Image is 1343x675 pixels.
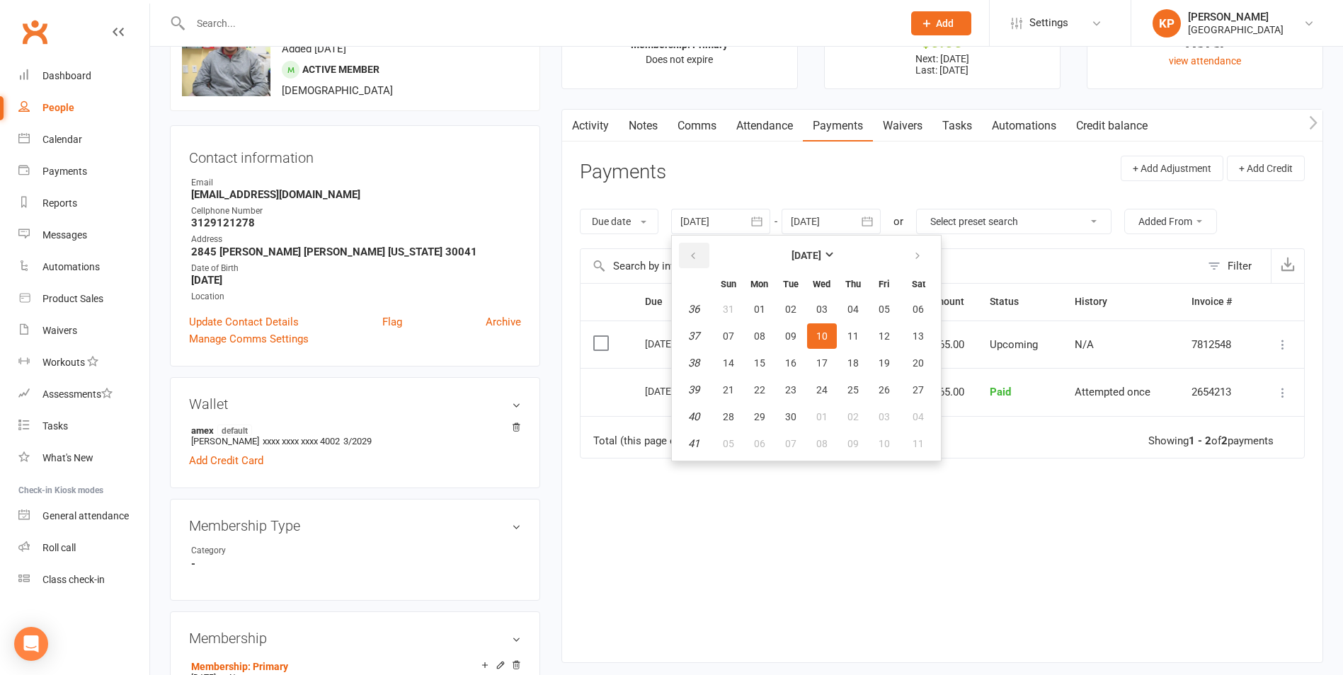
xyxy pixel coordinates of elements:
[913,330,924,342] span: 13
[913,304,924,315] span: 06
[816,438,828,449] span: 08
[645,333,710,354] div: [DATE]
[754,304,765,315] span: 01
[990,338,1038,351] span: Upcoming
[18,92,149,124] a: People
[879,357,890,369] span: 19
[18,156,149,187] a: Payments
[723,304,734,315] span: 31
[879,384,890,396] span: 26
[901,377,937,403] button: 27
[1227,156,1305,181] button: + Add Credit
[723,411,734,422] span: 28
[18,315,149,347] a: Waivers
[745,431,775,456] button: 06
[18,410,149,442] a: Tasks
[745,404,775,429] button: 29
[847,384,859,396] span: 25
[990,386,1011,398] span: Paid
[562,110,619,142] a: Activity
[688,303,699,316] em: 36
[807,350,837,376] button: 17
[816,330,828,342] span: 10
[869,350,899,376] button: 19
[189,144,521,166] h3: Contact information
[42,452,93,463] div: What's New
[42,197,77,209] div: Reports
[42,229,87,241] div: Messages
[191,274,521,287] strong: [DATE]
[785,330,796,342] span: 09
[879,304,890,315] span: 05
[1169,55,1241,67] a: view attendance
[847,330,859,342] span: 11
[18,532,149,564] a: Roll call
[14,627,48,661] div: Open Intercom Messenger
[191,661,288,672] a: Membership: Primary
[17,14,52,50] a: Clubworx
[189,452,263,469] a: Add Credit Card
[901,296,937,322] button: 06
[42,293,103,304] div: Product Sales
[838,323,868,349] button: 11
[714,377,743,403] button: 21
[688,330,699,342] em: 37
[807,404,837,429] button: 01
[18,442,149,474] a: What's New
[1179,368,1255,416] td: 2654213
[191,425,514,436] strong: amex
[714,350,743,376] button: 14
[982,110,1066,142] a: Automations
[869,404,899,429] button: 03
[1179,284,1255,320] th: Invoice #
[745,350,775,376] button: 15
[18,379,149,410] a: Assessments
[282,42,346,55] time: Added [DATE]
[1124,209,1217,234] button: Added From
[42,134,82,145] div: Calendar
[977,284,1062,320] th: Status
[879,279,889,289] small: Friday
[913,384,924,396] span: 27
[847,304,859,315] span: 04
[901,323,937,349] button: 13
[754,357,765,369] span: 15
[486,313,521,330] a: Archive
[847,438,859,449] span: 09
[18,283,149,315] a: Product Sales
[282,84,393,97] span: [DEMOGRAPHIC_DATA]
[721,279,736,289] small: Sunday
[42,510,129,521] div: General attendance
[776,323,806,349] button: 09
[911,11,971,35] button: Add
[913,411,924,422] span: 04
[42,574,105,585] div: Class check-in
[785,357,796,369] span: 16
[217,425,252,436] span: default
[754,384,765,396] span: 22
[42,388,113,400] div: Assessments
[1075,386,1150,398] span: Attempted once
[879,411,890,422] span: 03
[189,630,521,646] h3: Membership
[838,296,868,322] button: 04
[879,330,890,342] span: 12
[723,357,734,369] span: 14
[18,347,149,379] a: Workouts
[18,124,149,156] a: Calendar
[723,438,734,449] span: 05
[18,500,149,532] a: General attendance kiosk mode
[668,110,726,142] a: Comms
[785,411,796,422] span: 30
[580,209,658,234] button: Due date
[913,438,924,449] span: 11
[816,411,828,422] span: 01
[18,219,149,251] a: Messages
[1029,7,1068,39] span: Settings
[838,350,868,376] button: 18
[581,249,1201,283] input: Search by invoice number
[776,296,806,322] button: 02
[745,296,775,322] button: 01
[893,213,903,230] div: or
[913,357,924,369] span: 20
